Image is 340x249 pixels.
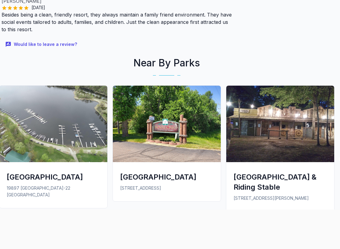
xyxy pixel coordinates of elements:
[7,172,100,182] div: [GEOGRAPHIC_DATA]
[234,172,327,192] div: [GEOGRAPHIC_DATA] & Riding Stable
[17,210,324,247] iframe: Advertisement
[2,11,233,33] p: Besides being a clean, friendly resort, they always maintain a family friend environment. They ha...
[2,38,82,51] button: Would like to leave a review?
[110,85,224,206] a: Royal Oaks RV Resort[GEOGRAPHIC_DATA][STREET_ADDRESS]
[226,86,334,162] img: El Rancho Manana Campground & Riding Stable
[224,85,337,216] a: El Rancho Manana Campground & Riding Stable[GEOGRAPHIC_DATA] & Riding Stable[STREET_ADDRESS][PERS...
[120,185,213,191] p: [STREET_ADDRESS]
[120,172,213,182] div: [GEOGRAPHIC_DATA]
[113,86,221,162] img: Royal Oaks RV Resort
[7,185,100,198] p: 19897 [GEOGRAPHIC_DATA]-22 [GEOGRAPHIC_DATA]
[29,5,48,11] span: [DATE]
[234,195,327,202] p: [STREET_ADDRESS][PERSON_NAME]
